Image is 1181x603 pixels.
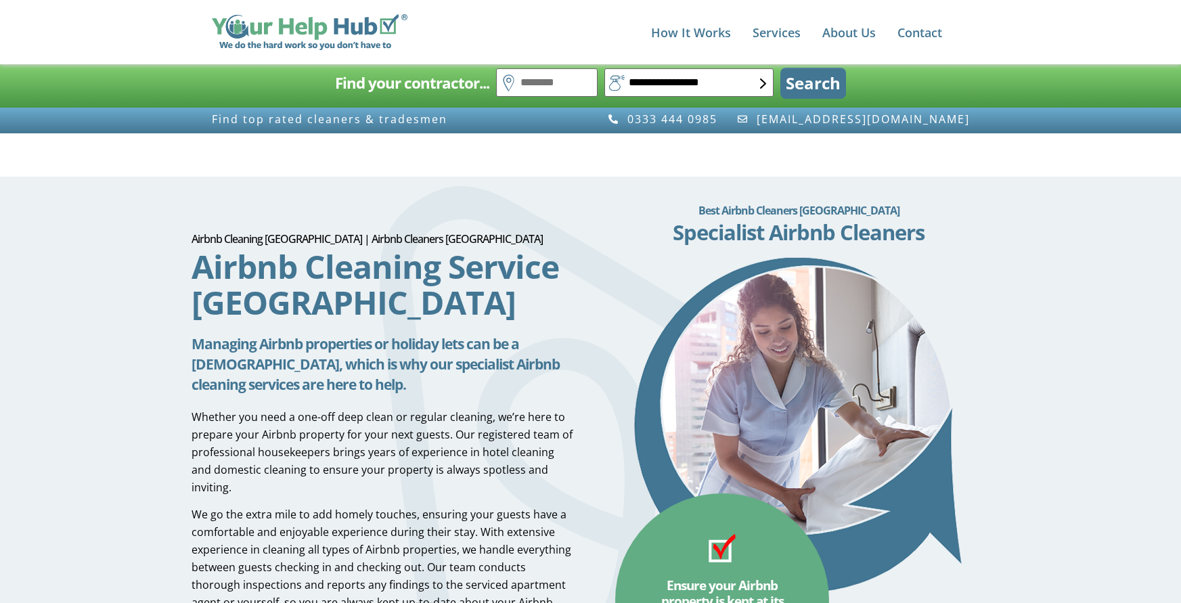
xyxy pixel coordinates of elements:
[780,68,846,99] button: Search
[897,19,942,46] a: Contact
[421,19,942,46] nav: Menu
[753,113,970,125] span: [EMAIL_ADDRESS][DOMAIN_NAME]
[629,256,968,595] img: Airbnb Cleaning Edinburgh - Airbnb Cleaning Service
[192,334,574,395] h3: Managing Airbnb properties or holiday lets can be a [DEMOGRAPHIC_DATA], which is why our speciali...
[760,79,766,89] img: select-box-form.svg
[212,113,584,125] h3: Find top rated cleaners & tradesmen
[192,408,574,496] p: Whether you need a one-off deep clean or regular cleaning, we’re here to prepare your Airbnb prop...
[608,222,990,243] h3: Specialist Airbnb Cleaners
[736,113,970,125] a: [EMAIL_ADDRESS][DOMAIN_NAME]
[212,14,407,51] img: Your Help Hub Wide Logo
[651,19,731,46] a: How It Works
[608,113,718,125] a: 0333 444 0985
[192,233,574,244] h1: Airbnb Cleaning [GEOGRAPHIC_DATA] | Airbnb Cleaners [GEOGRAPHIC_DATA]
[624,113,717,125] span: 0333 444 0985
[753,19,801,46] a: Services
[192,248,574,320] h2: Airbnb Cleaning Service [GEOGRAPHIC_DATA]
[822,19,876,46] a: About Us
[335,70,489,97] h2: Find your contractor...
[608,197,990,224] h2: Best Airbnb Cleaners [GEOGRAPHIC_DATA]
